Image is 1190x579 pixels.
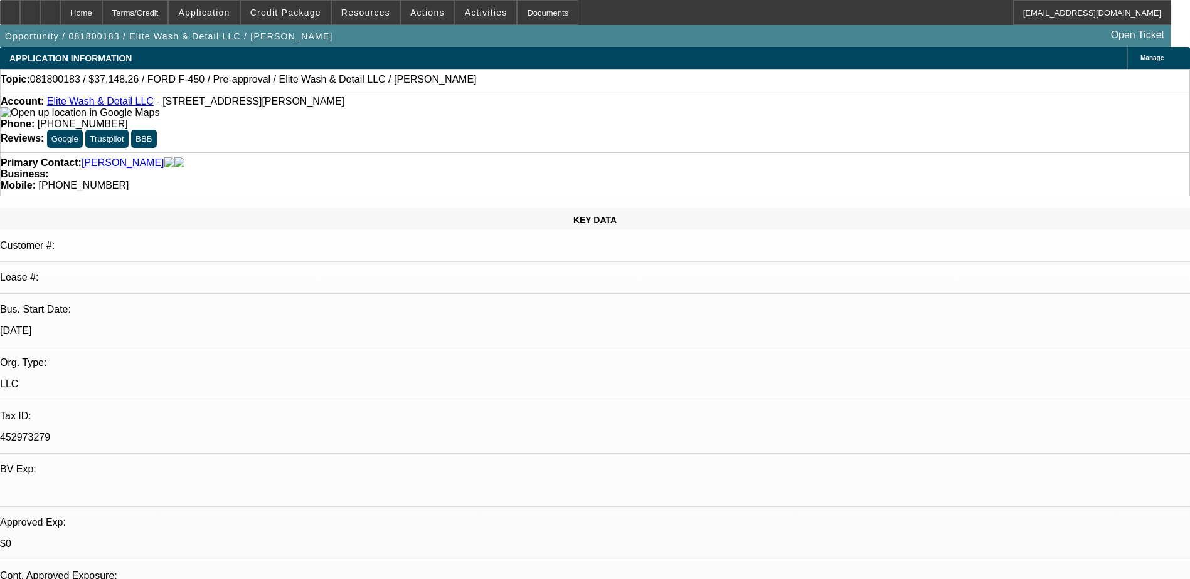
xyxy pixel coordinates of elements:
[38,180,129,190] span: [PHONE_NUMBER]
[131,130,157,148] button: BBB
[85,130,128,148] button: Trustpilot
[1106,24,1169,46] a: Open Ticket
[47,96,154,107] a: Elite Wash & Detail LLC
[341,8,390,18] span: Resources
[9,53,132,63] span: APPLICATION INFORMATION
[5,31,333,41] span: Opportunity / 081800183 / Elite Wash & Detail LLC / [PERSON_NAME]
[1,107,159,118] img: Open up location in Google Maps
[1,107,159,118] a: View Google Maps
[1,133,44,143] strong: Reviews:
[82,157,164,169] a: [PERSON_NAME]
[1140,55,1164,61] span: Manage
[1,180,36,190] strong: Mobile:
[332,1,400,24] button: Resources
[401,1,454,24] button: Actions
[156,96,344,107] span: - [STREET_ADDRESS][PERSON_NAME]
[241,1,331,24] button: Credit Package
[410,8,445,18] span: Actions
[174,157,184,169] img: linkedin-icon.png
[47,130,83,148] button: Google
[1,169,48,179] strong: Business:
[455,1,517,24] button: Activities
[465,8,507,18] span: Activities
[164,157,174,169] img: facebook-icon.png
[178,8,230,18] span: Application
[38,118,128,129] span: [PHONE_NUMBER]
[250,8,321,18] span: Credit Package
[1,96,44,107] strong: Account:
[1,157,82,169] strong: Primary Contact:
[573,215,617,225] span: KEY DATA
[1,74,30,85] strong: Topic:
[30,74,477,85] span: 081800183 / $37,148.26 / FORD F-450 / Pre-approval / Elite Wash & Detail LLC / [PERSON_NAME]
[1,118,35,129] strong: Phone:
[169,1,239,24] button: Application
